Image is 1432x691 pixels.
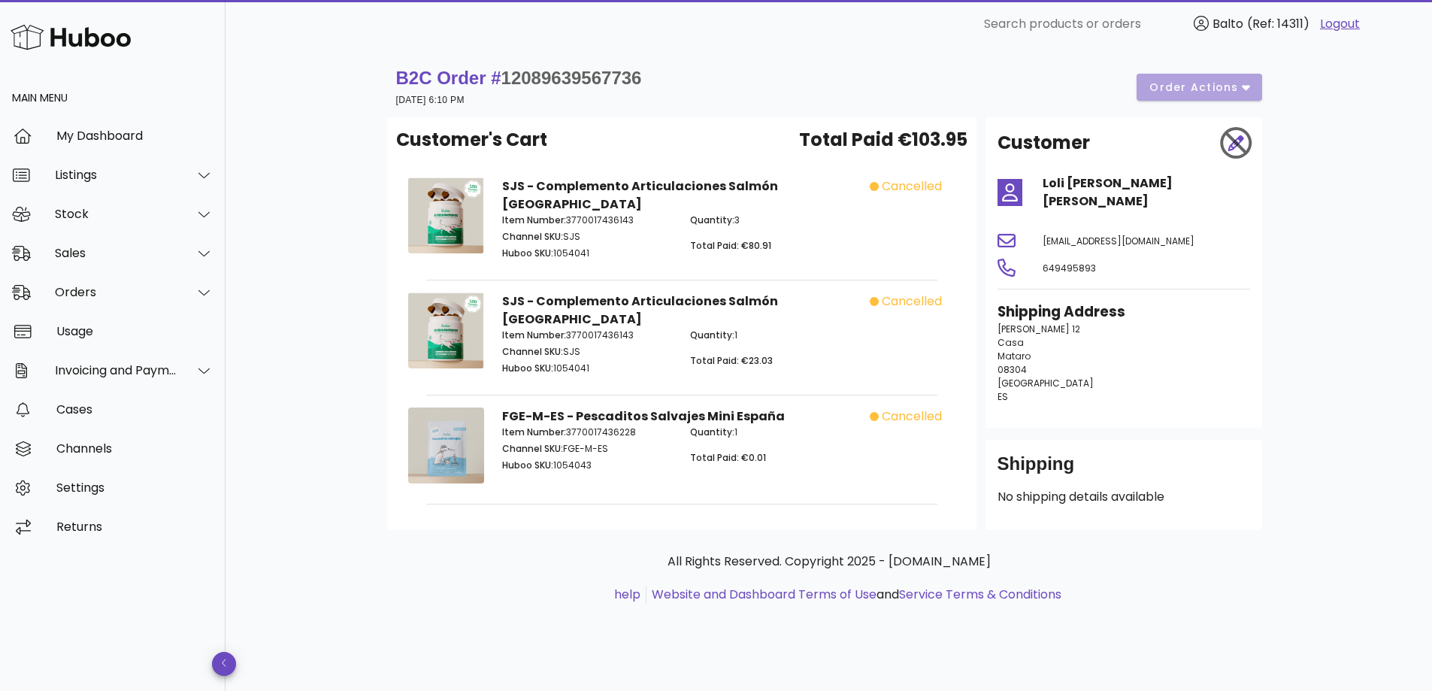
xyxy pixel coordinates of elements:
span: Quantity: [690,214,734,226]
span: [EMAIL_ADDRESS][DOMAIN_NAME] [1043,235,1194,247]
p: SJS [502,230,673,244]
li: and [646,586,1061,604]
span: cancelled [882,292,942,311]
p: 1054041 [502,247,673,260]
span: Item Number: [502,329,566,341]
span: Huboo SKU: [502,247,553,259]
span: Channel SKU: [502,345,563,358]
a: Logout [1320,15,1360,33]
a: Service Terms & Conditions [899,586,1061,603]
p: All Rights Reserved. Copyright 2025 - [DOMAIN_NAME] [399,553,1259,571]
div: Orders [55,285,177,299]
div: Invoicing and Payments [55,363,177,377]
p: 1 [690,426,861,439]
span: [PERSON_NAME] 12 [998,323,1080,335]
div: Returns [56,520,213,534]
span: [GEOGRAPHIC_DATA] [998,377,1094,389]
span: cancelled [882,408,942,426]
span: ES [998,390,1008,403]
strong: B2C Order # [396,68,642,88]
h4: Loli [PERSON_NAME] [PERSON_NAME] [1043,174,1250,211]
p: 1 [690,329,861,342]
span: cancelled [882,177,942,195]
p: FGE-M-ES [502,442,673,456]
p: 3 [690,214,861,227]
p: 3770017436228 [502,426,673,439]
span: Huboo SKU: [502,362,553,374]
span: Item Number: [502,426,566,438]
span: Customer's Cart [396,126,547,153]
p: 3770017436143 [502,214,673,227]
small: [DATE] 6:10 PM [396,95,465,105]
span: 08304 [998,363,1027,376]
div: Settings [56,480,213,495]
img: Product Image [408,292,484,368]
div: Cases [56,402,213,417]
div: Stock [55,207,177,221]
span: Total Paid: €23.03 [690,354,773,367]
div: My Dashboard [56,129,213,143]
p: 1054043 [502,459,673,472]
strong: SJS - Complemento Articulaciones Salmón [GEOGRAPHIC_DATA] [502,177,778,213]
strong: FGE-M-ES - Pescaditos Salvajes Mini España [502,408,785,425]
img: Huboo Logo [11,21,131,53]
a: help [614,586,640,603]
span: Item Number: [502,214,566,226]
span: Balto [1213,15,1243,32]
div: Sales [55,246,177,260]
span: Channel SKU: [502,230,563,243]
div: Listings [55,168,177,182]
img: Product Image [408,408,484,483]
div: Shipping [998,452,1250,488]
span: Channel SKU: [502,442,563,455]
span: Huboo SKU: [502,459,553,471]
span: 12089639567736 [501,68,642,88]
img: Product Image [408,177,484,253]
p: No shipping details available [998,488,1250,506]
div: Usage [56,324,213,338]
p: SJS [502,345,673,359]
h2: Customer [998,129,1090,156]
span: Quantity: [690,329,734,341]
span: (Ref: 14311) [1247,15,1309,32]
h3: Shipping Address [998,302,1250,323]
span: Total Paid €103.95 [799,126,967,153]
p: 1054041 [502,362,673,375]
div: Channels [56,441,213,456]
p: 3770017436143 [502,329,673,342]
span: Casa [998,336,1024,349]
span: Total Paid: €0.01 [690,451,766,464]
span: Quantity: [690,426,734,438]
span: 649495893 [1043,262,1096,274]
a: Website and Dashboard Terms of Use [652,586,876,603]
span: Mataro [998,350,1031,362]
span: Total Paid: €80.91 [690,239,771,252]
strong: SJS - Complemento Articulaciones Salmón [GEOGRAPHIC_DATA] [502,292,778,328]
